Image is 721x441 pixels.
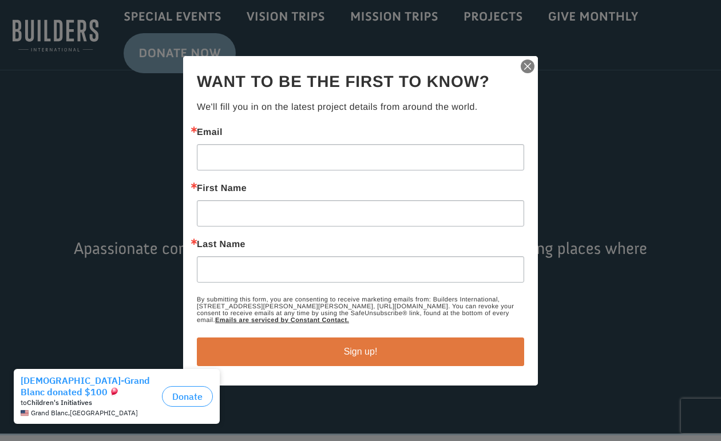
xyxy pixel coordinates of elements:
button: Sign up! [197,337,524,366]
strong: Children's Initiatives [27,35,92,43]
img: ctct-close-x.svg [520,58,536,74]
h2: Want to be the first to know? [197,70,524,94]
button: Donate [162,23,213,43]
label: Last Name [197,240,524,249]
div: to [21,35,157,43]
p: We'll fill you in on the latest project details from around the world. [197,101,524,114]
img: US.png [21,46,29,54]
a: Emails are serviced by Constant Contact. [215,317,349,324]
label: Email [197,128,524,137]
label: First Name [197,184,524,193]
div: [DEMOGRAPHIC_DATA]-Grand Blanc donated $100 [21,11,157,34]
p: By submitting this form, you are consenting to receive marketing emails from: Builders Internatio... [197,296,524,324]
img: emoji balloon [110,24,119,33]
span: Grand Blanc , [GEOGRAPHIC_DATA] [31,46,138,54]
